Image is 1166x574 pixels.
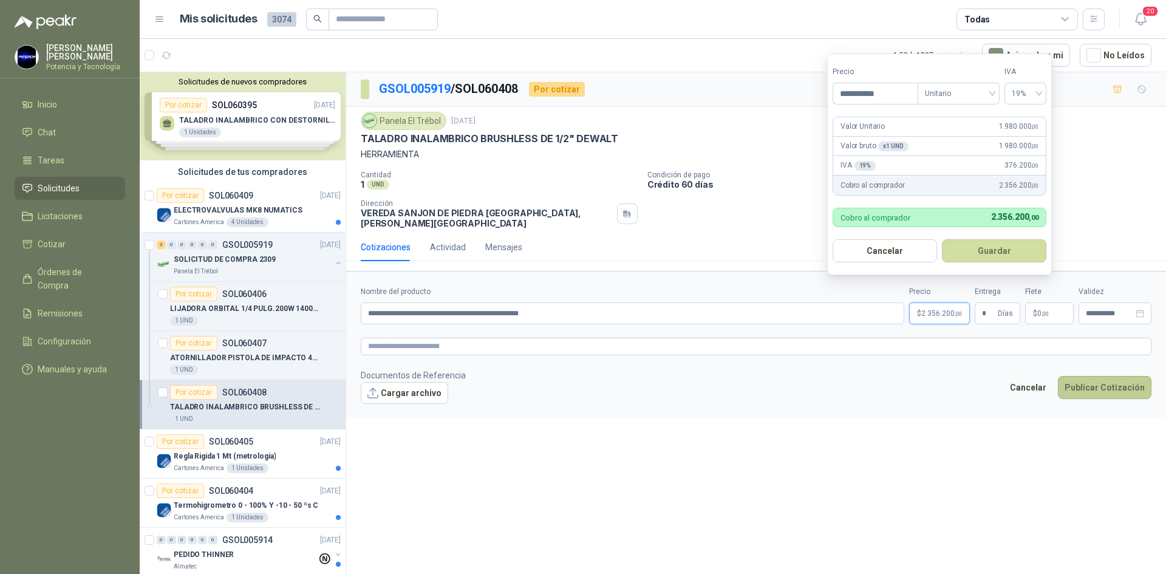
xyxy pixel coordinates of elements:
[174,500,318,511] p: Termohigrometro 0 - 100% Y -10 - 50 ºs C
[167,536,176,544] div: 0
[157,536,166,544] div: 0
[140,479,346,528] a: Por cotizarSOL060404[DATE] Company LogoTermohigrometro 0 - 100% Y -10 - 50 ºs CCartones America1 ...
[174,217,224,227] p: Cartones America
[267,12,296,27] span: 3074
[840,180,904,191] p: Cobro al comprador
[320,535,341,546] p: [DATE]
[157,533,343,572] a: 0 0 0 0 0 0 GSOL005914[DATE] Company LogoPEDIDO THINNERAlmatec
[157,552,171,567] img: Company Logo
[170,336,217,350] div: Por cotizar
[167,241,176,249] div: 0
[227,217,268,227] div: 4 Unidades
[1058,376,1151,399] button: Publicar Cotización
[157,454,171,468] img: Company Logo
[833,239,937,262] button: Cancelar
[140,331,346,380] a: Por cotizarSOL060407ATORNILLADOR PISTOLA DE IMPACTO 400NM CUADRANTE 1/21 UND
[209,487,253,495] p: SOL060404
[1029,214,1038,222] span: ,00
[170,365,198,375] div: 1 UND
[999,140,1038,152] span: 1.980.000
[140,282,346,331] a: Por cotizarSOL060406LIJADORA ORBITAL 1/4 PULG.200W 14000opm MAKITA BO4556 CON SISTEMA VELCRO TURQ...
[188,536,197,544] div: 0
[177,536,186,544] div: 0
[1042,310,1049,317] span: ,00
[140,183,346,233] a: Por cotizarSOL060409[DATE] Company LogoELECTROVALVULAS MK8 NUMATICSCartones America4 Unidades
[15,93,125,116] a: Inicio
[140,160,346,183] div: Solicitudes de tus compradores
[198,241,207,249] div: 0
[320,190,341,202] p: [DATE]
[38,237,66,251] span: Cotizar
[485,241,522,254] div: Mensajes
[38,182,80,195] span: Solicitudes
[15,302,125,325] a: Remisiones
[15,15,77,29] img: Logo peakr
[174,463,224,473] p: Cartones America
[361,132,618,145] p: TALADRO INALAMBRICO BRUSHLESS DE 1/2" DEWALT
[174,254,276,265] p: SOLICITUD DE COMPRA 2309
[529,82,585,97] div: Por cotizar
[361,199,612,208] p: Dirección
[174,549,234,561] p: PEDIDO THINNER
[840,140,909,152] p: Valor bruto
[170,303,321,315] p: LIJADORA ORBITAL 1/4 PULG.200W 14000opm MAKITA BO4556 CON SISTEMA VELCRO TURQUESA 120 V
[379,80,519,98] p: / SOL060408
[1004,66,1046,78] label: IVA
[38,126,56,139] span: Chat
[15,358,125,381] a: Manuales y ayuda
[222,388,267,397] p: SOL060408
[1025,286,1074,298] label: Flete
[170,385,217,400] div: Por cotizar
[15,149,125,172] a: Tareas
[833,66,918,78] label: Precio
[1033,310,1037,317] span: $
[38,98,57,111] span: Inicio
[38,307,83,320] span: Remisiones
[38,265,114,292] span: Órdenes de Compra
[361,286,904,298] label: Nombre del producto
[209,437,253,446] p: SOL060405
[170,352,321,364] p: ATORNILLADOR PISTOLA DE IMPACTO 400NM CUADRANTE 1/2
[1031,143,1038,149] span: ,00
[222,241,273,249] p: GSOL005919
[840,121,885,132] p: Valor Unitario
[145,77,341,86] button: Solicitudes de nuevos compradores
[174,205,302,216] p: ELECTROVALVULAS MK8 NUMATICS
[38,363,107,376] span: Manuales y ayuda
[964,13,990,26] div: Todas
[1003,376,1053,399] button: Cancelar
[157,483,204,498] div: Por cotizar
[361,148,1151,161] p: HERRAMIENTA
[1004,160,1038,171] span: 376.200
[46,44,125,61] p: [PERSON_NAME] [PERSON_NAME]
[174,451,276,462] p: Regla Rigida 1 Mt (metrologia)
[363,114,377,128] img: Company Logo
[15,261,125,297] a: Órdenes de Compra
[361,382,448,404] button: Cargar archivo
[15,205,125,228] a: Licitaciones
[227,463,268,473] div: 1 Unidades
[361,241,411,254] div: Cotizaciones
[361,179,364,190] p: 1
[367,180,389,190] div: UND
[840,160,876,171] p: IVA
[982,44,1070,67] button: Asignado a mi
[46,63,125,70] p: Potencia y Tecnología
[909,286,970,298] label: Precio
[320,436,341,448] p: [DATE]
[999,121,1038,132] span: 1.980.000
[1130,9,1151,30] button: 20
[893,46,972,65] div: 1 - 50 de 1807
[1080,44,1151,67] button: No Leídos
[180,10,257,28] h1: Mis solicitudes
[209,191,253,200] p: SOL060409
[647,179,1161,190] p: Crédito 60 días
[157,434,204,449] div: Por cotizar
[157,237,343,276] a: 3 0 0 0 0 0 GSOL005919[DATE] Company LogoSOLICITUD DE COMPRA 2309Panela El Trébol
[379,81,451,96] a: GSOL005919
[320,485,341,497] p: [DATE]
[313,15,322,23] span: search
[921,310,962,317] span: 2.356.200
[1142,5,1159,17] span: 20
[955,310,962,317] span: ,00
